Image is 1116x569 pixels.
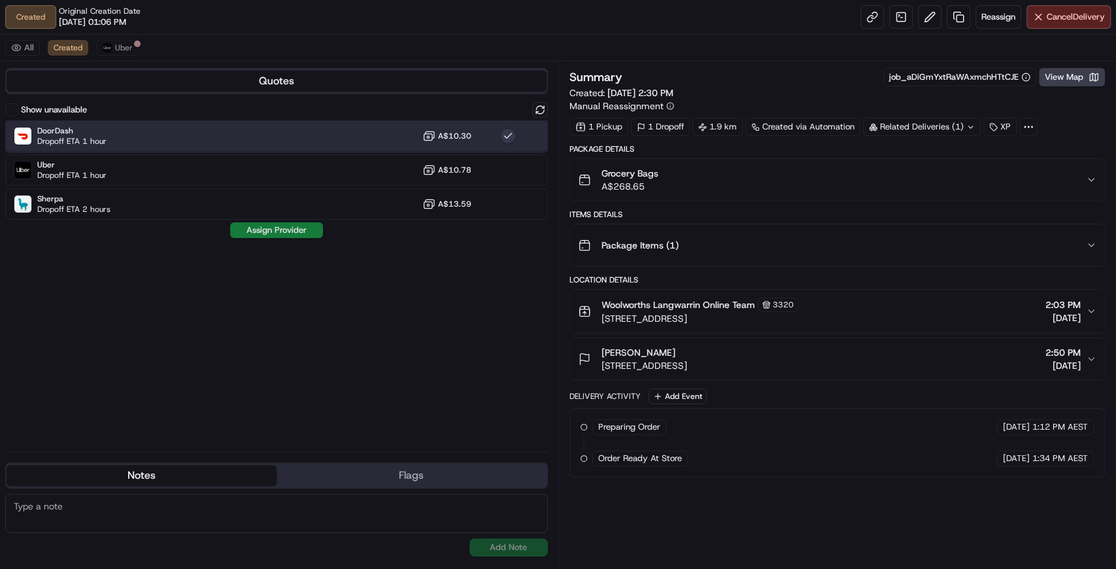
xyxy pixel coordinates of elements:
button: Created [48,40,88,56]
span: Preparing Order [598,421,660,433]
button: Package Items (1) [570,224,1105,266]
span: [DATE] 2:30 PM [607,87,673,99]
div: 1 Pickup [569,118,628,136]
span: Manual Reassignment [569,99,664,112]
div: Items Details [569,209,1106,220]
span: A$13.59 [438,199,471,209]
span: [STREET_ADDRESS] [601,312,798,325]
span: A$10.30 [438,131,471,141]
button: Add Event [649,388,707,404]
span: [DATE] [1045,311,1081,324]
button: Reassign [975,5,1021,29]
div: 1 Dropoff [631,118,690,136]
span: Order Ready At Store [598,453,682,464]
span: Uber [115,43,133,53]
button: All [5,40,40,56]
span: DoorDash [37,126,107,136]
label: Show unavailable [21,104,87,116]
button: Quotes [7,71,547,92]
button: A$10.30 [422,129,471,143]
span: Uber [37,160,107,170]
span: Created: [569,86,673,99]
span: 2:03 PM [1045,298,1081,311]
span: Dropoff ETA 2 hours [37,204,110,215]
span: Created [54,43,82,53]
button: Uber [96,40,139,56]
img: Uber [14,162,31,179]
span: 1:34 PM AEST [1032,453,1088,464]
span: Dropoff ETA 1 hour [37,170,107,181]
img: uber-new-logo.jpeg [102,43,112,53]
button: A$13.59 [422,198,471,211]
span: [STREET_ADDRESS] [601,359,687,372]
button: [PERSON_NAME][STREET_ADDRESS]2:50 PM[DATE] [570,338,1105,380]
span: Sherpa [37,194,110,204]
span: Cancel Delivery [1047,11,1105,23]
h3: Summary [569,71,622,83]
span: [DATE] [1003,421,1030,433]
button: A$10.78 [422,164,471,177]
img: DoorDash [14,128,31,145]
span: Grocery Bags [601,167,658,180]
button: Flags [277,465,547,486]
span: A$268.65 [601,180,658,193]
span: [PERSON_NAME] [601,346,675,359]
span: Woolworths Langwarrin Online Team [601,298,755,311]
div: Package Details [569,144,1106,154]
span: [DATE] 01:06 PM [59,16,126,28]
span: Package Items ( 1 ) [601,239,679,252]
span: Original Creation Date [59,6,141,16]
span: [DATE] [1003,453,1030,464]
a: Created via Automation [745,118,860,136]
span: [DATE] [1045,359,1081,372]
span: Dropoff ETA 1 hour [37,136,107,147]
button: job_aDiGmYxtRaWAxmchHTtCJE [889,71,1030,83]
span: 2:50 PM [1045,346,1081,359]
button: Manual Reassignment [569,99,674,112]
div: Related Deliveries (1) [863,118,981,136]
button: Woolworths Langwarrin Online Team3320[STREET_ADDRESS]2:03 PM[DATE] [570,290,1105,333]
div: XP [983,118,1017,136]
div: Delivery Activity [569,391,641,402]
span: A$10.78 [438,165,471,175]
span: Reassign [981,11,1015,23]
button: Notes [7,465,277,486]
div: Location Details [569,275,1106,285]
button: Assign Provider [230,222,323,238]
button: Grocery BagsA$268.65 [570,159,1105,201]
div: 1.9 km [692,118,743,136]
button: CancelDelivery [1026,5,1111,29]
span: 3320 [773,300,794,310]
span: 1:12 PM AEST [1032,421,1088,433]
img: Sherpa [14,196,31,213]
button: View Map [1039,68,1105,86]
